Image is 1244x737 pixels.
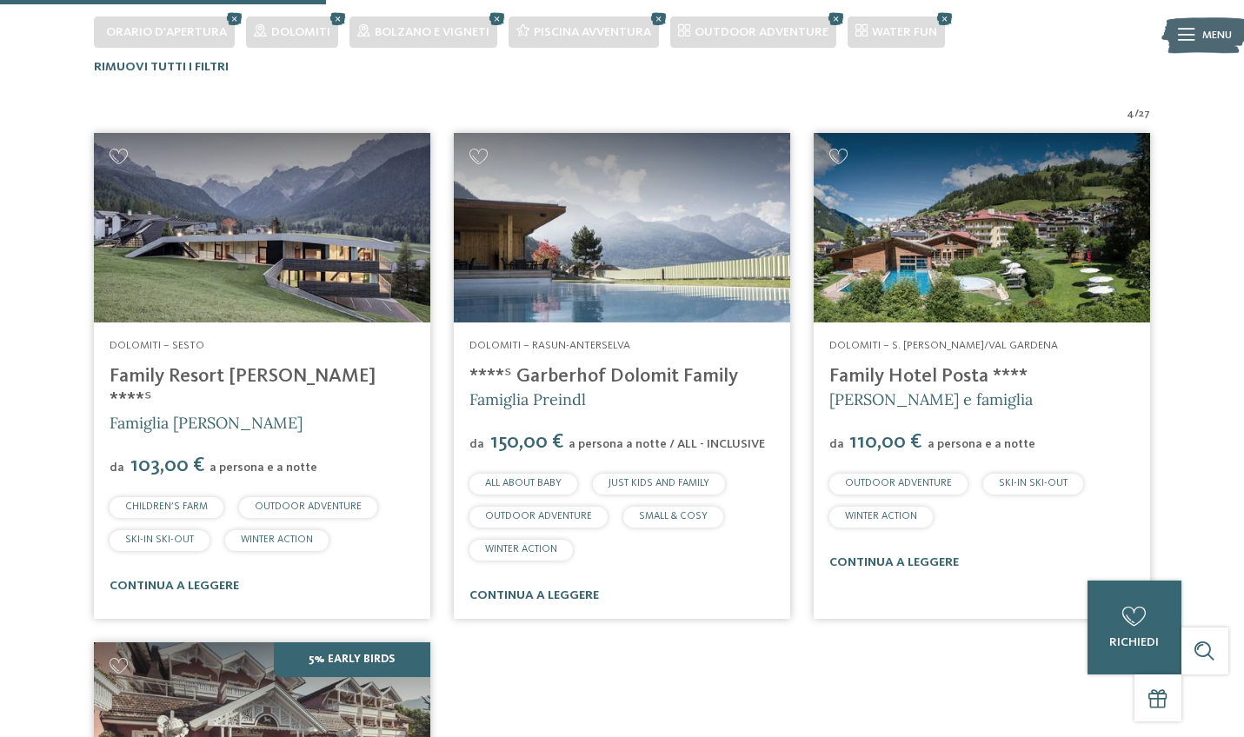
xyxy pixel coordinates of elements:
span: OUTDOOR ADVENTURE [695,26,828,38]
span: Bolzano e vigneti [375,26,489,38]
a: Cercate un hotel per famiglie? Qui troverete solo i migliori! [94,133,430,322]
span: da [110,461,124,474]
span: a persona e a notte [928,438,1035,450]
span: Orario d'apertura [106,26,227,38]
span: 4 [1127,106,1134,122]
span: OUTDOOR ADVENTURE [255,501,362,512]
img: Cercate un hotel per famiglie? Qui troverete solo i migliori! [814,133,1150,322]
span: Dolomiti [271,26,330,38]
a: Family Hotel Posta **** [829,367,1028,386]
span: a persona a notte / ALL - INCLUSIVE [569,438,765,450]
img: Cercate un hotel per famiglie? Qui troverete solo i migliori! [454,133,790,322]
span: Famiglia [PERSON_NAME] [110,413,303,433]
span: SKI-IN SKI-OUT [999,478,1068,488]
span: Piscina avventura [534,26,651,38]
span: WINTER ACTION [485,544,557,554]
span: WATER FUN [872,26,937,38]
span: 27 [1139,106,1150,122]
img: Family Resort Rainer ****ˢ [94,133,430,322]
a: Family Resort [PERSON_NAME] ****ˢ [110,367,376,409]
span: WINTER ACTION [241,534,313,545]
span: Dolomiti – Sesto [110,340,204,351]
span: 110,00 € [846,432,926,453]
span: ALL ABOUT BABY [485,478,562,488]
span: CHILDREN’S FARM [125,501,208,512]
span: da [829,438,844,450]
span: [PERSON_NAME] e famiglia [829,389,1033,409]
a: continua a leggere [829,556,959,568]
span: SMALL & COSY [639,511,708,521]
span: JUST KIDS AND FAMILY [609,478,709,488]
span: Famiglia Preindl [469,389,586,409]
span: SKI-IN SKI-OUT [125,534,194,545]
span: a persona e a notte [210,461,317,474]
a: continua a leggere [469,589,599,601]
a: richiedi [1088,581,1181,674]
a: ****ˢ Garberhof Dolomit Family [469,367,738,386]
span: OUTDOOR ADVENTURE [845,478,952,488]
span: WINTER ACTION [845,511,917,521]
a: continua a leggere [110,580,239,592]
span: Dolomiti – S. [PERSON_NAME]/Val Gardena [829,340,1058,351]
span: da [469,438,484,450]
span: / [1134,106,1139,122]
span: Dolomiti – Rasun-Anterselva [469,340,630,351]
span: richiedi [1109,636,1159,648]
span: 103,00 € [126,455,208,476]
span: Rimuovi tutti i filtri [94,61,229,73]
span: OUTDOOR ADVENTURE [485,511,592,521]
span: 150,00 € [486,432,567,453]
